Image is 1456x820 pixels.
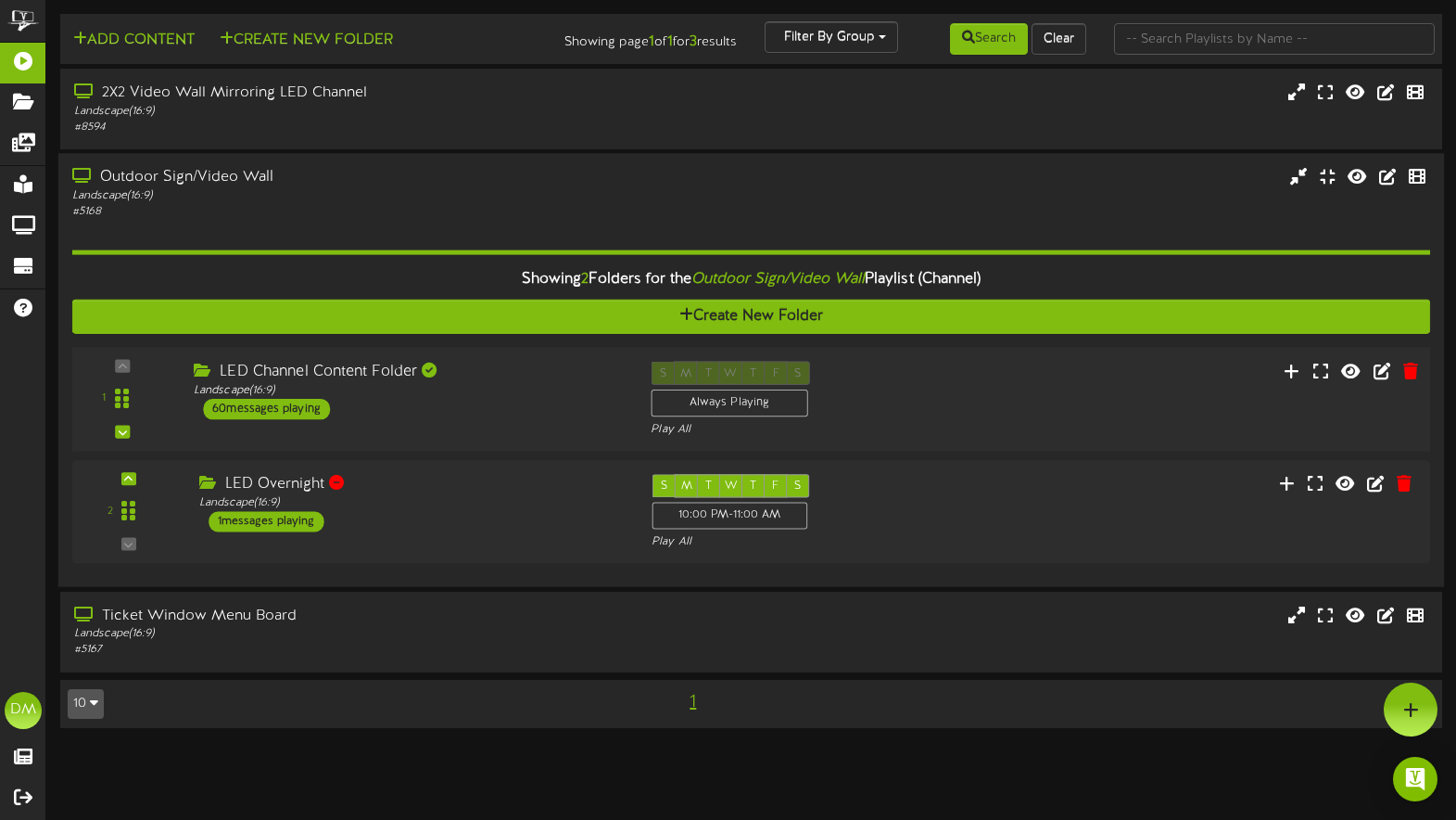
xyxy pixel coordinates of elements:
[661,480,667,493] span: S
[772,480,779,493] span: F
[1032,23,1086,55] button: Clear
[705,480,712,493] span: T
[1114,23,1435,55] input: -- Search Playlists by Name --
[72,205,622,221] div: # 5168
[74,104,622,120] div: Landscape ( 16:9 )
[72,188,622,204] div: Landscape ( 16:9 )
[765,21,898,53] button: Filter By Group
[667,33,673,50] strong: 1
[651,390,807,417] div: Always Playing
[194,362,623,383] div: LED Channel Content Folder
[72,300,1430,334] button: Create New Folder
[651,421,966,437] div: Play All
[58,260,1444,300] div: Showing Folders for the Playlist (Channel)
[74,120,622,135] div: # 8594
[203,399,330,419] div: 60 messages playing
[725,480,738,493] span: W
[649,33,654,50] strong: 1
[5,692,42,729] div: DM
[74,606,622,627] div: Ticket Window Menu Board
[74,642,622,658] div: # 5167
[199,475,624,496] div: LED Overnight
[691,271,866,288] i: Outdoor Sign/Video Wall
[199,495,624,511] div: Landscape ( 16:9 )
[794,480,801,493] span: S
[581,271,589,288] span: 2
[72,167,622,188] div: Outdoor Sign/Video Wall
[68,29,200,52] button: Add Content
[194,383,623,399] div: Landscape ( 16:9 )
[950,23,1028,55] button: Search
[74,83,622,104] div: 2X2 Video Wall Mirroring LED Channel
[690,33,697,50] strong: 3
[74,626,622,642] div: Landscape ( 16:9 )
[1393,757,1437,801] div: Open Intercom Messenger
[681,480,692,493] span: M
[685,692,701,712] span: 1
[214,29,399,52] button: Create New Folder
[519,21,752,53] div: Showing page of for results
[652,503,807,530] div: 10:00 PM - 11:00 AM
[68,689,104,719] button: 10
[652,534,963,550] div: Play All
[750,480,756,493] span: T
[209,512,323,532] div: 1 messages playing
